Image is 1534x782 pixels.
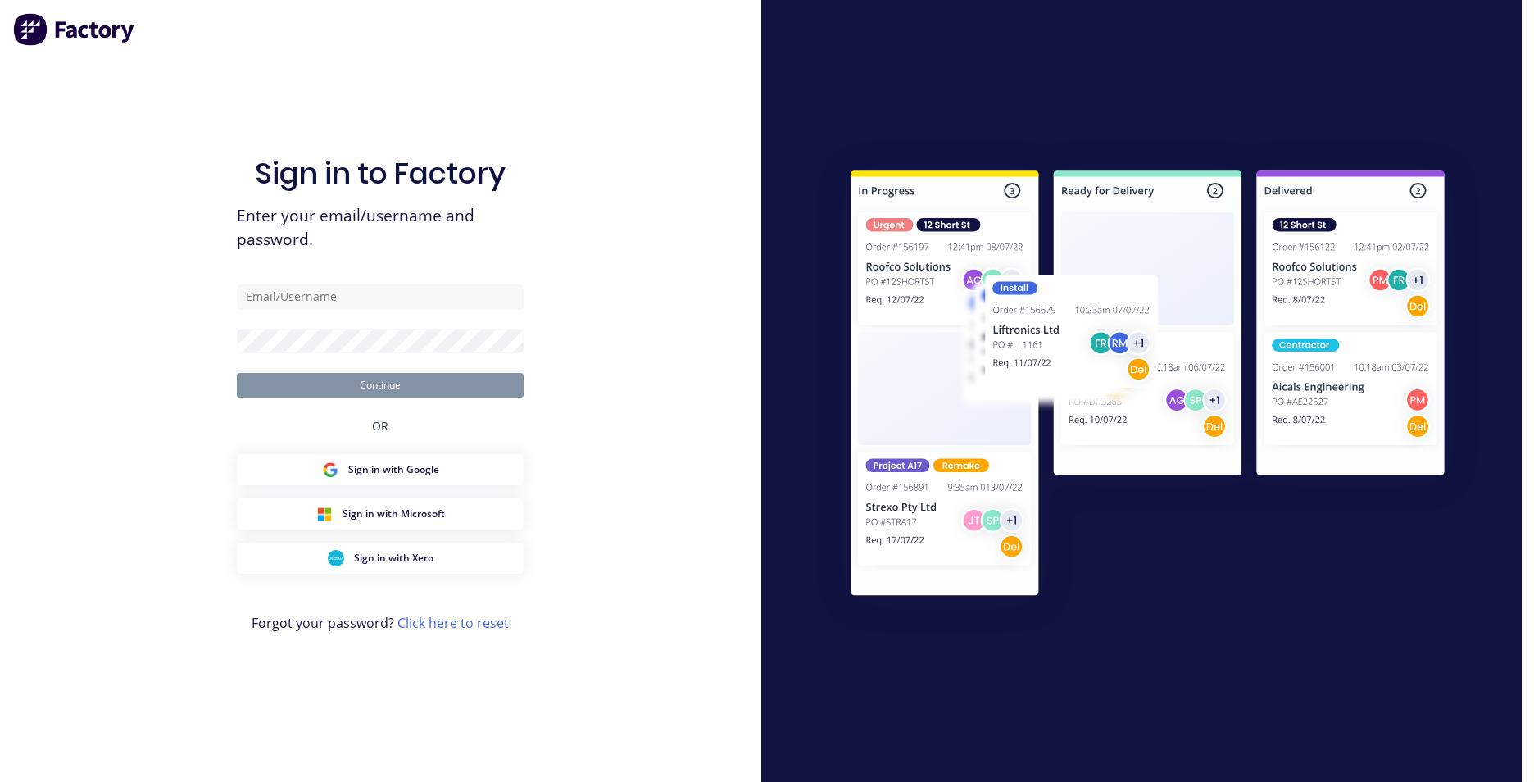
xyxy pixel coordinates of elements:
span: Sign in with Xero [354,551,433,566]
a: Click here to reset [397,614,509,632]
h1: Sign in to Factory [255,156,506,191]
span: Enter your email/username and password. [237,204,524,252]
button: Continue [237,373,524,398]
span: Sign in with Microsoft [343,507,445,521]
button: Google Sign inSign in with Google [237,454,524,485]
img: Xero Sign in [328,550,344,566]
img: Microsoft Sign in [316,506,333,522]
div: OR [372,398,388,454]
img: Factory [13,13,136,46]
img: Google Sign in [322,461,338,478]
img: Sign in [815,138,1481,634]
button: Xero Sign inSign in with Xero [237,543,524,574]
span: Sign in with Google [348,462,439,477]
span: Forgot your password? [252,613,509,633]
input: Email/Username [237,284,524,309]
button: Microsoft Sign inSign in with Microsoft [237,498,524,530]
